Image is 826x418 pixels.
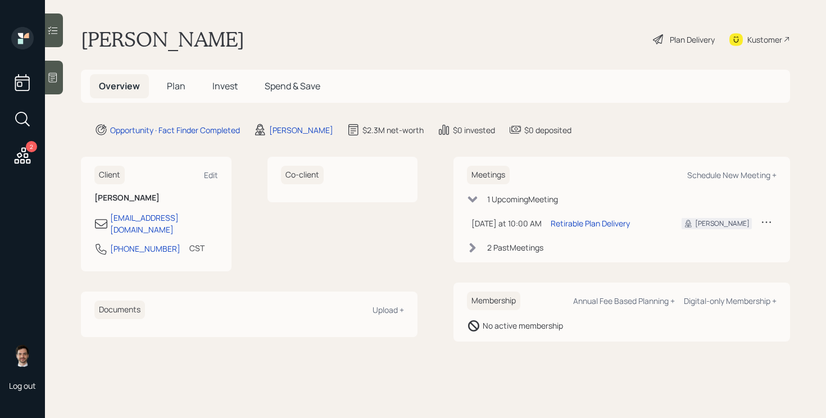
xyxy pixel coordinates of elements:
[281,166,324,184] h6: Co-client
[94,193,218,203] h6: [PERSON_NAME]
[11,344,34,367] img: jonah-coleman-headshot.png
[265,80,320,92] span: Spend & Save
[94,166,125,184] h6: Client
[26,141,37,152] div: 2
[212,80,238,92] span: Invest
[670,34,715,46] div: Plan Delivery
[99,80,140,92] span: Overview
[204,170,218,180] div: Edit
[573,296,675,306] div: Annual Fee Based Planning +
[524,124,571,136] div: $0 deposited
[110,212,218,235] div: [EMAIL_ADDRESS][DOMAIN_NAME]
[471,217,542,229] div: [DATE] at 10:00 AM
[110,124,240,136] div: Opportunity · Fact Finder Completed
[167,80,185,92] span: Plan
[487,193,558,205] div: 1 Upcoming Meeting
[81,27,244,52] h1: [PERSON_NAME]
[467,166,510,184] h6: Meetings
[373,305,404,315] div: Upload +
[94,301,145,319] h6: Documents
[483,320,563,331] div: No active membership
[551,217,630,229] div: Retirable Plan Delivery
[487,242,543,253] div: 2 Past Meeting s
[747,34,782,46] div: Kustomer
[362,124,424,136] div: $2.3M net-worth
[269,124,333,136] div: [PERSON_NAME]
[189,242,205,254] div: CST
[467,292,520,310] h6: Membership
[9,380,36,391] div: Log out
[453,124,495,136] div: $0 invested
[695,219,750,229] div: [PERSON_NAME]
[684,296,777,306] div: Digital-only Membership +
[687,170,777,180] div: Schedule New Meeting +
[110,243,180,255] div: [PHONE_NUMBER]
